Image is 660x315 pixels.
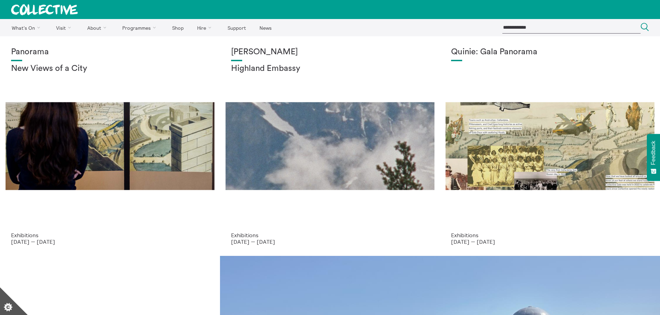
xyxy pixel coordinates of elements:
[11,64,209,74] h2: New Views of a City
[231,64,429,74] h2: Highland Embassy
[231,47,429,57] h1: [PERSON_NAME]
[220,36,440,256] a: Solar wheels 17 [PERSON_NAME] Highland Embassy Exhibitions [DATE] — [DATE]
[231,232,429,238] p: Exhibitions
[50,19,80,36] a: Visit
[116,19,165,36] a: Programmes
[191,19,220,36] a: Hire
[11,239,209,245] p: [DATE] — [DATE]
[11,232,209,238] p: Exhibitions
[253,19,278,36] a: News
[11,47,209,57] h1: Panorama
[647,134,660,181] button: Feedback - Show survey
[221,19,252,36] a: Support
[231,239,429,245] p: [DATE] — [DATE]
[451,47,649,57] h1: Quinie: Gala Panorama
[451,239,649,245] p: [DATE] — [DATE]
[451,232,649,238] p: Exhibitions
[650,141,657,165] span: Feedback
[6,19,49,36] a: What's On
[166,19,190,36] a: Shop
[81,19,115,36] a: About
[440,36,660,256] a: Josie Vallely Quinie: Gala Panorama Exhibitions [DATE] — [DATE]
